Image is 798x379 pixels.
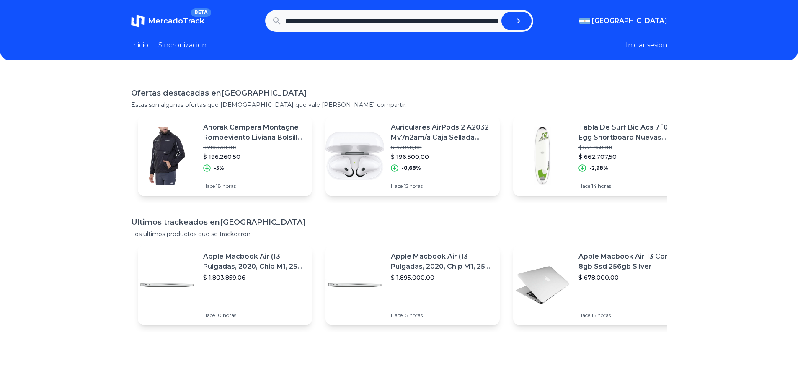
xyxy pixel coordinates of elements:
[131,216,667,228] h1: Ultimos trackeados en [GEOGRAPHIC_DATA]
[513,245,687,325] a: Featured imageApple Macbook Air 13 Core I5 8gb Ssd 256gb Silver$ 678.000,00Hace 16 horas
[203,122,305,143] p: Anorak Campera Montagne Rompeviento Liviana Bolsillo Unisex
[578,144,681,151] p: $ 683.088,00
[391,144,493,151] p: $ 197.850,00
[578,273,681,282] p: $ 678.000,00
[191,8,211,17] span: BETA
[391,153,493,161] p: $ 196.500,00
[131,14,204,28] a: MercadoTrackBETA
[513,256,572,314] img: Featured image
[578,252,681,272] p: Apple Macbook Air 13 Core I5 8gb Ssd 256gb Silver
[203,153,305,161] p: $ 196.260,50
[203,144,305,151] p: $ 206.590,00
[402,165,421,171] p: -0,68%
[391,122,493,143] p: Auriculares AirPods 2 A2032 Mv7n2am/a Caja Sellada Original
[138,127,196,185] img: Featured image
[138,116,312,196] a: Featured imageAnorak Campera Montagne Rompeviento Liviana Bolsillo Unisex$ 206.590,00$ 196.260,50...
[131,230,667,238] p: Los ultimos productos que se trackearon.
[214,165,224,171] p: -5%
[391,312,493,319] p: Hace 15 horas
[513,116,687,196] a: Featured imageTabla De Surf Bic Acs 7´0´´ Egg Shortboard Nuevas Original$ 683.088,00$ 662.707,50-...
[513,127,572,185] img: Featured image
[579,18,590,24] img: Argentina
[325,127,384,185] img: Featured image
[589,165,608,171] p: -2,98%
[203,183,305,189] p: Hace 18 horas
[131,14,145,28] img: MercadoTrack
[203,252,305,272] p: Apple Macbook Air (13 Pulgadas, 2020, Chip M1, 256 Gb De Ssd, 8 Gb De Ram) - Plata
[578,153,681,161] p: $ 662.707,50
[138,245,312,325] a: Featured imageApple Macbook Air (13 Pulgadas, 2020, Chip M1, 256 Gb De Ssd, 8 Gb De Ram) - Plata$...
[325,116,500,196] a: Featured imageAuriculares AirPods 2 A2032 Mv7n2am/a Caja Sellada Original$ 197.850,00$ 196.500,00...
[579,16,667,26] button: [GEOGRAPHIC_DATA]
[391,183,493,189] p: Hace 15 horas
[578,183,681,189] p: Hace 14 horas
[578,312,681,319] p: Hace 16 horas
[203,312,305,319] p: Hace 10 horas
[626,40,667,50] button: Iniciar sesion
[203,273,305,282] p: $ 1.803.859,06
[391,273,493,282] p: $ 1.895.000,00
[578,122,681,143] p: Tabla De Surf Bic Acs 7´0´´ Egg Shortboard Nuevas Original
[325,256,384,314] img: Featured image
[592,16,667,26] span: [GEOGRAPHIC_DATA]
[131,87,667,99] h1: Ofertas destacadas en [GEOGRAPHIC_DATA]
[391,252,493,272] p: Apple Macbook Air (13 Pulgadas, 2020, Chip M1, 256 Gb De Ssd, 8 Gb De Ram) - Plata
[158,40,207,50] a: Sincronizacion
[131,40,148,50] a: Inicio
[148,16,204,26] span: MercadoTrack
[325,245,500,325] a: Featured imageApple Macbook Air (13 Pulgadas, 2020, Chip M1, 256 Gb De Ssd, 8 Gb De Ram) - Plata$...
[131,101,667,109] p: Estas son algunas ofertas que [DEMOGRAPHIC_DATA] que vale [PERSON_NAME] compartir.
[138,256,196,314] img: Featured image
